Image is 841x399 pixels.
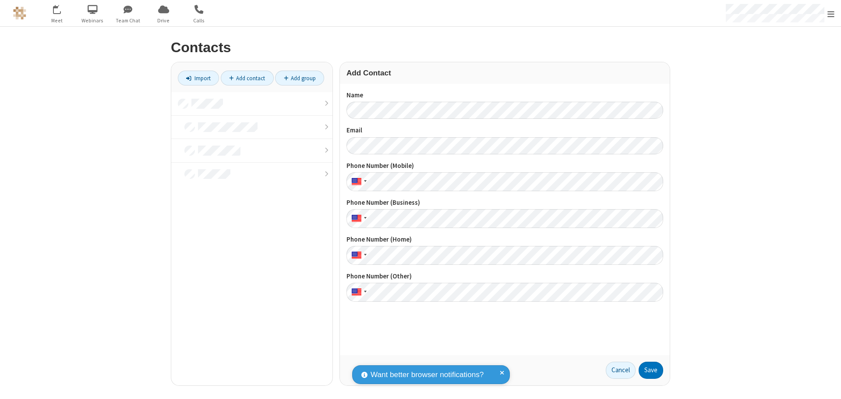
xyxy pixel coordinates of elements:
[346,90,663,100] label: Name
[76,17,109,25] span: Webinars
[147,17,180,25] span: Drive
[346,125,663,135] label: Email
[112,17,145,25] span: Team Chat
[41,17,74,25] span: Meet
[275,71,324,85] a: Add group
[346,209,369,228] div: United States: + 1
[178,71,219,85] a: Import
[13,7,26,20] img: QA Selenium DO NOT DELETE OR CHANGE
[221,71,274,85] a: Add contact
[346,198,663,208] label: Phone Number (Business)
[346,246,369,265] div: United States: + 1
[58,5,66,11] div: 12
[346,283,369,302] div: United States: + 1
[639,362,663,379] button: Save
[346,235,663,245] label: Phone Number (Home)
[371,369,484,381] span: Want better browser notifications?
[171,40,670,55] h2: Contacts
[346,172,369,191] div: United States: + 1
[346,271,663,281] label: Phone Number (Other)
[346,161,663,171] label: Phone Number (Mobile)
[606,362,636,379] a: Cancel
[346,69,663,77] h3: Add Contact
[183,17,216,25] span: Calls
